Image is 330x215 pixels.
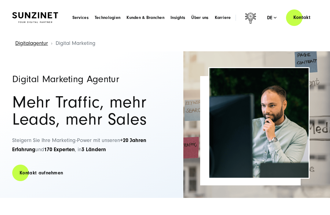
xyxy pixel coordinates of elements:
[56,40,95,46] span: Digital Marketing
[127,15,164,21] a: Kunden & Branchen
[82,146,106,153] strong: 3 Ländern
[12,164,70,182] a: Kontakt aufnehmen
[12,137,146,153] span: Steigern Sie Ihre Marketing-Power mit unseren und , in
[12,94,173,128] h2: Mehr Traffic, mehr Leads, mehr Sales
[44,146,75,153] strong: 170 Experten
[209,68,309,178] img: Full-Service Digitalagentur SUNZINET - Digital Marketing
[183,51,330,198] img: Full-Service Digitalagentur SUNZINET - Digital Marketing_2
[72,15,89,21] a: Services
[12,12,58,23] img: SUNZINET Full Service Digital Agentur
[286,9,318,26] a: Kontakt
[170,15,185,21] a: Insights
[12,74,173,84] h1: Digital Marketing Agentur
[15,40,48,46] a: Digitalagentur
[95,15,120,21] a: Technologien
[191,15,208,21] a: Über uns
[215,15,231,21] a: Karriere
[267,15,277,21] div: de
